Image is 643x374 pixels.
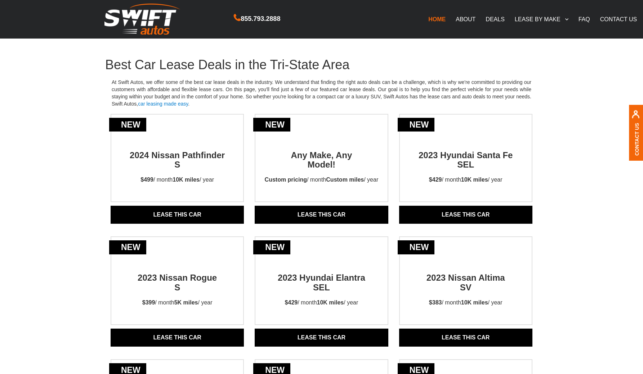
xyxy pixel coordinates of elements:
p: / month / year [134,169,220,191]
a: Lease THIS CAR [111,329,244,347]
a: new2023 Hyundai Elantra SEL$429/ month10K miles/ year [255,260,387,313]
a: ABOUT [451,12,481,27]
a: HOME [423,12,451,27]
a: LEASE BY MAKE [510,12,573,27]
a: new2023 Hyundai Santa Fe SEL$429/ month10K miles/ year [400,138,532,191]
h2: 2024 Nissan Pathfinder S [126,138,228,170]
div: new [253,118,290,132]
a: car leasing made easy [138,101,188,107]
div: new [398,240,435,254]
strong: 10K miles [317,299,344,306]
a: Lease THIS CAR [255,329,388,347]
div: new [253,240,290,254]
a: CONTACT US [595,12,642,27]
p: At Swift Autos, we offer some of the best car lease deals in the industry. We understand that fin... [105,72,538,114]
p: / month / year [136,292,219,313]
a: 855.793.2888 [234,16,280,22]
a: Lease THIS CAR [399,329,532,347]
h2: 2023 Nissan Rogue S [126,260,228,292]
p: / month / year [258,169,385,191]
strong: Custom pricing [265,177,307,183]
a: new2023 Nissan RogueS$399/ month5K miles/ year [111,260,243,313]
div: new [109,240,146,254]
strong: $429 [429,177,442,183]
strong: $499 [140,177,153,183]
p: / month / year [278,292,365,313]
strong: $399 [142,299,155,306]
h1: Best Car Lease Deals in the Tri-State Area [105,58,538,72]
div: new [109,118,146,132]
a: newAny Make, AnyModel!Custom pricing/ monthCustom miles/ year [255,138,387,191]
h2: 2023 Hyundai Santa Fe SEL [415,138,517,170]
h2: 2023 Nissan Altima SV [415,260,517,292]
strong: Custom miles [326,177,364,183]
a: new2023 Nissan AltimaSV$383/ month10K miles/ year [400,260,532,313]
a: Lease THIS CAR [399,206,532,224]
span: 855.793.2888 [241,14,280,24]
p: / month / year [423,292,509,313]
strong: 10K miles [461,177,488,183]
strong: 5K miles [174,299,198,306]
h2: Any Make, Any Model! [271,138,372,170]
a: new2024 Nissan Pathfinder S$499/ month10K miles/ year [111,138,243,191]
a: DEALS [481,12,509,27]
strong: $383 [429,299,442,306]
strong: $429 [285,299,298,306]
div: new [398,118,435,132]
a: Lease THIS CAR [111,206,244,224]
a: FAQ [573,12,595,27]
img: Swift Autos [104,4,180,35]
img: contact us, iconuser [631,110,640,123]
p: / month / year [423,169,509,191]
strong: 10K miles [173,177,200,183]
a: Contact Us [634,123,640,155]
a: Lease THIS CAR [255,206,388,224]
h2: 2023 Hyundai Elantra SEL [271,260,372,292]
strong: 10K miles [461,299,488,306]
